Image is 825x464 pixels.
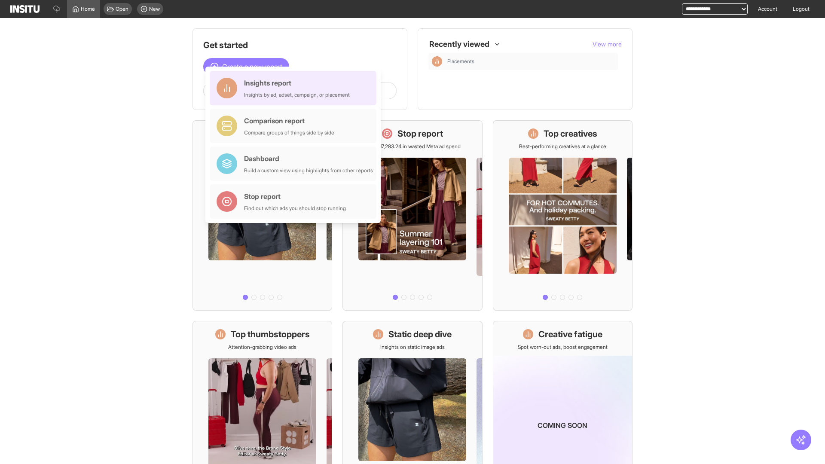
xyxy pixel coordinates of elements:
[593,40,622,48] span: View more
[149,6,160,12] span: New
[397,128,443,140] h1: Stop report
[244,78,350,88] div: Insights report
[493,120,632,311] a: Top creativesBest-performing creatives at a glance
[447,58,615,65] span: Placements
[10,5,40,13] img: Logo
[244,167,373,174] div: Build a custom view using highlights from other reports
[380,344,445,351] p: Insights on static image ads
[203,39,397,51] h1: Get started
[244,129,334,136] div: Compare groups of things side by side
[447,58,474,65] span: Placements
[342,120,482,311] a: Stop reportSave £17,283.24 in wasted Meta ad spend
[364,143,461,150] p: Save £17,283.24 in wasted Meta ad spend
[593,40,622,49] button: View more
[231,328,310,340] h1: Top thumbstoppers
[544,128,597,140] h1: Top creatives
[203,58,289,75] button: Create a new report
[244,153,373,164] div: Dashboard
[192,120,332,311] a: What's live nowSee all active ads instantly
[81,6,95,12] span: Home
[388,328,452,340] h1: Static deep dive
[244,116,334,126] div: Comparison report
[432,56,442,67] div: Insights
[222,61,282,72] span: Create a new report
[116,6,128,12] span: Open
[519,143,606,150] p: Best-performing creatives at a glance
[244,191,346,201] div: Stop report
[228,344,296,351] p: Attention-grabbing video ads
[244,92,350,98] div: Insights by ad, adset, campaign, or placement
[244,205,346,212] div: Find out which ads you should stop running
